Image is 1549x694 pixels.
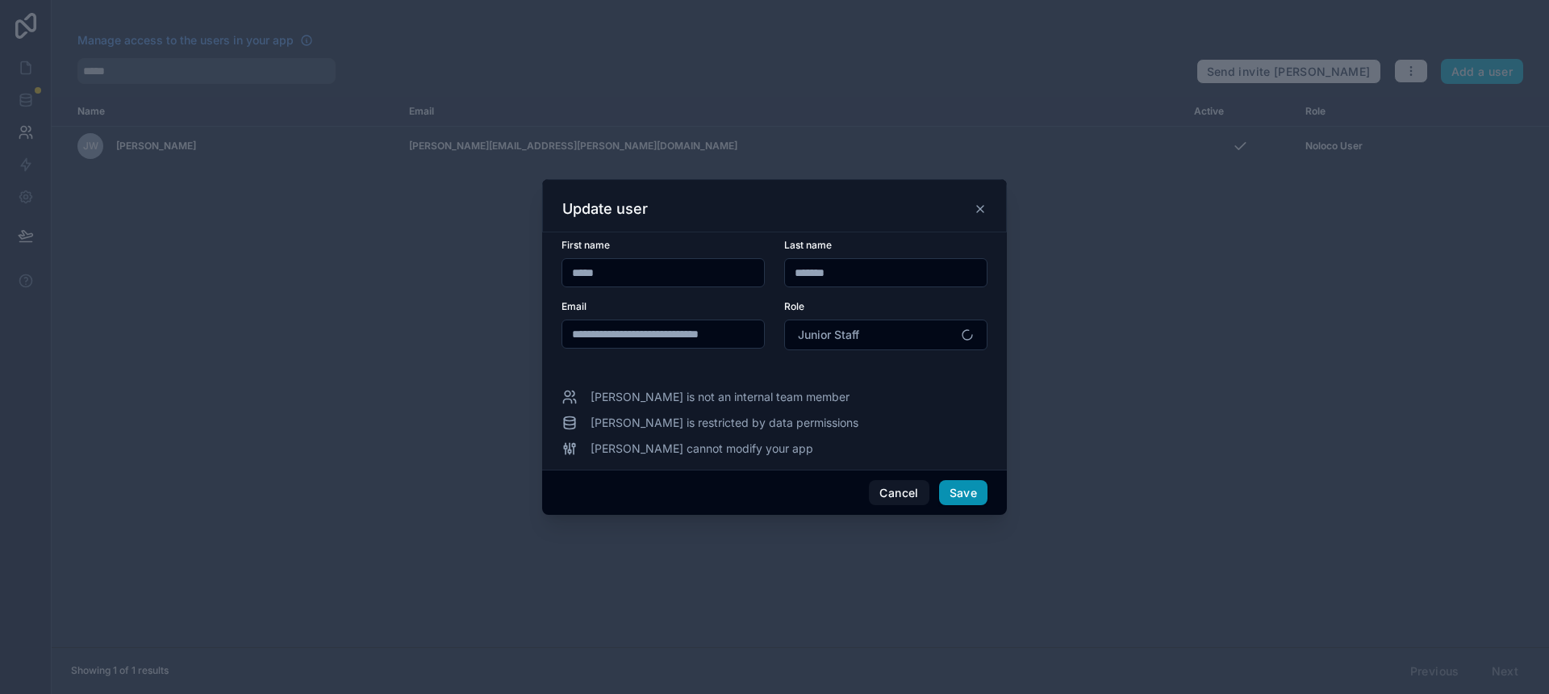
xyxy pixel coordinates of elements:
span: Role [784,300,804,312]
button: Cancel [869,480,929,506]
span: [PERSON_NAME] is not an internal team member [591,389,850,405]
span: [PERSON_NAME] cannot modify your app [591,441,813,457]
span: [PERSON_NAME] is restricted by data permissions [591,415,858,431]
button: Save [939,480,987,506]
span: Email [562,300,587,312]
button: Select Button [784,320,987,350]
span: First name [562,239,610,251]
span: Last name [784,239,832,251]
span: Junior Staff [798,327,859,343]
h3: Update user [562,199,648,219]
